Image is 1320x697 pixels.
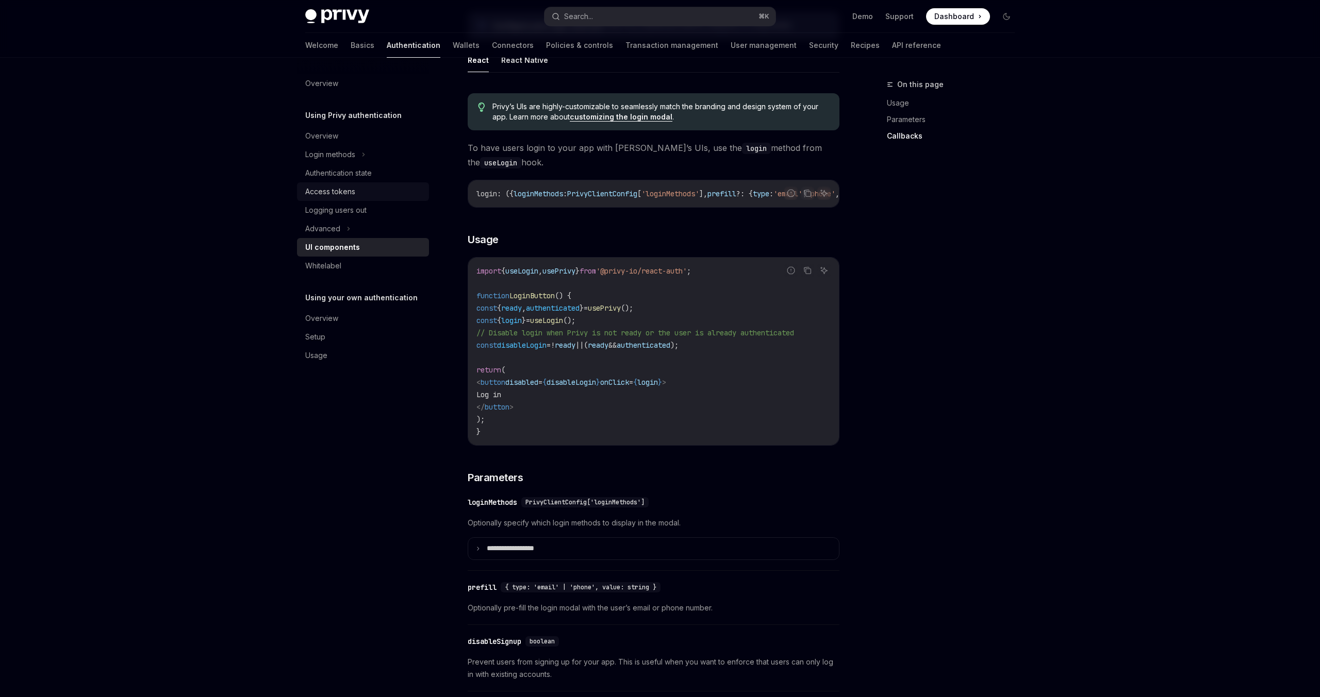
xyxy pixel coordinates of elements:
span: disableLogin [497,341,547,350]
div: disableSignup [468,636,521,647]
span: ); [670,341,679,350]
button: Search...⌘K [544,7,775,26]
span: = [538,378,542,387]
span: } [522,316,526,325]
a: Wallets [453,33,480,58]
span: { [633,378,637,387]
a: Policies & controls [546,33,613,58]
span: usePrivy [588,303,621,313]
span: disableLogin [547,378,596,387]
span: useLogin [530,316,563,325]
span: button [481,378,505,387]
span: ; [687,266,691,276]
span: type [753,189,769,198]
span: && [608,341,617,350]
span: '@privy-io/react-auth' [596,266,687,276]
a: Setup [297,328,429,346]
span: } [658,378,662,387]
span: , [538,266,542,276]
div: Usage [305,349,327,362]
a: Authentication state [297,164,429,182]
a: Usage [297,346,429,365]
button: Ask AI [817,186,831,200]
span: ready [588,341,608,350]
div: Authentication state [305,167,372,179]
span: () { [555,291,571,300]
span: > [662,378,666,387]
span: </ [476,402,485,412]
span: LoginButton [509,291,555,300]
span: loginMethods [514,189,563,198]
span: ⌘ K [758,12,769,21]
span: { [497,303,501,313]
span: : ({ [497,189,514,198]
span: ( [584,341,588,350]
a: Logging users out [297,201,429,219]
button: Copy the contents from the code block [801,186,814,200]
span: To have users login to your app with [PERSON_NAME]’s UIs, use the method from the hook. [468,141,839,169]
span: } [580,303,584,313]
a: Overview [297,127,429,145]
span: prefill [707,189,736,198]
span: disabled [505,378,538,387]
h5: Using Privy authentication [305,109,402,122]
span: ); [476,415,485,424]
span: ( [501,365,505,375]
div: Overview [305,312,338,325]
span: 'email' [773,189,802,198]
span: ready [501,303,522,313]
span: < [476,378,481,387]
button: Toggle dark mode [998,8,1015,25]
span: 'loginMethods' [641,189,699,198]
a: Usage [887,95,1023,111]
span: Optionally specify which login methods to display in the modal. [468,517,839,529]
span: login [476,189,497,198]
span: [ [637,189,641,198]
span: , [522,303,526,313]
div: Logging users out [305,204,367,216]
span: On this page [897,78,944,91]
button: Report incorrect code [784,186,798,200]
span: = [547,341,551,350]
a: Security [809,33,838,58]
div: Setup [305,331,325,343]
div: Login methods [305,148,355,161]
span: button [485,402,509,412]
span: authenticated [617,341,670,350]
a: UI components [297,238,429,257]
span: const [476,341,497,350]
a: Basics [351,33,374,58]
span: // Disable login when Privy is not ready or the user is already authenticated [476,328,794,337]
a: Parameters [887,111,1023,128]
a: Access tokens [297,182,429,201]
button: Copy the contents from the code block [801,264,814,277]
span: || [575,341,584,350]
div: Overview [305,77,338,90]
span: = [584,303,588,313]
span: > [509,402,514,412]
span: function [476,291,509,300]
button: React [468,48,489,72]
div: Advanced [305,223,340,235]
span: { [542,378,547,387]
a: Authentication [387,33,440,58]
div: loginMethods [468,497,517,507]
span: PrivyClientConfig [567,189,637,198]
span: login [501,316,522,325]
a: Transaction management [625,33,718,58]
span: { [501,266,505,276]
span: from [580,266,596,276]
a: customizing the login modal [570,112,672,122]
a: Callbacks [887,128,1023,144]
span: ready [555,341,575,350]
button: Ask AI [817,264,831,277]
a: Recipes [851,33,880,58]
span: Usage [468,232,499,247]
span: ! [551,341,555,350]
a: User management [731,33,797,58]
span: } [575,266,580,276]
span: import [476,266,501,276]
span: usePrivy [542,266,575,276]
span: Parameters [468,470,523,485]
span: onClick [600,378,629,387]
